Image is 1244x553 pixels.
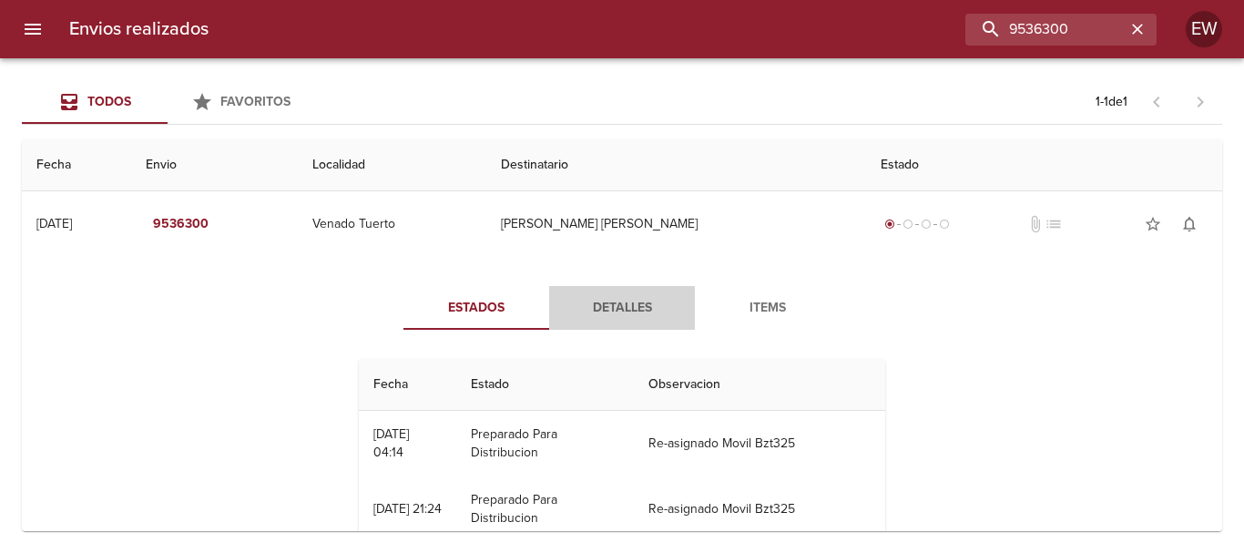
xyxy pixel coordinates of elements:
div: Abrir información de usuario [1186,11,1222,47]
th: Localidad [298,139,486,191]
button: Activar notificaciones [1171,206,1208,242]
td: Preparado Para Distribucion [456,411,635,476]
div: Generado [881,215,953,233]
span: Detalles [560,297,684,320]
button: 9536300 [146,208,216,241]
span: notifications_none [1180,215,1198,233]
th: Fecha [22,139,131,191]
th: Estado [866,139,1222,191]
th: Estado [456,359,635,411]
span: Items [706,297,830,320]
span: radio_button_checked [884,219,895,230]
th: Observacion [634,359,885,411]
span: Pagina anterior [1135,92,1178,110]
td: Preparado Para Distribucion [456,476,635,542]
div: Tabs detalle de guia [403,286,841,330]
div: Tabs Envios [22,80,313,124]
div: [DATE] [36,216,72,231]
td: Re-asignado Movil Bzt325 [634,476,885,542]
button: Agregar a favoritos [1135,206,1171,242]
em: 9536300 [153,213,209,236]
span: Estados [414,297,538,320]
span: Favoritos [220,94,291,109]
span: Pagina siguiente [1178,80,1222,124]
span: No tiene documentos adjuntos [1026,215,1045,233]
th: Fecha [359,359,456,411]
span: star_border [1144,215,1162,233]
td: Venado Tuerto [298,191,486,257]
th: Envio [131,139,299,191]
span: radio_button_unchecked [902,219,913,230]
span: No tiene pedido asociado [1045,215,1063,233]
p: 1 - 1 de 1 [1096,93,1127,111]
button: menu [11,7,55,51]
td: [PERSON_NAME] [PERSON_NAME] [486,191,866,257]
th: Destinatario [486,139,866,191]
span: Todos [87,94,131,109]
span: radio_button_unchecked [939,219,950,230]
span: radio_button_unchecked [921,219,932,230]
td: Re-asignado Movil Bzt325 [634,411,885,476]
div: EW [1186,11,1222,47]
h6: Envios realizados [69,15,209,44]
input: buscar [965,14,1126,46]
div: [DATE] 04:14 [373,426,409,460]
div: [DATE] 21:24 [373,501,442,517]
